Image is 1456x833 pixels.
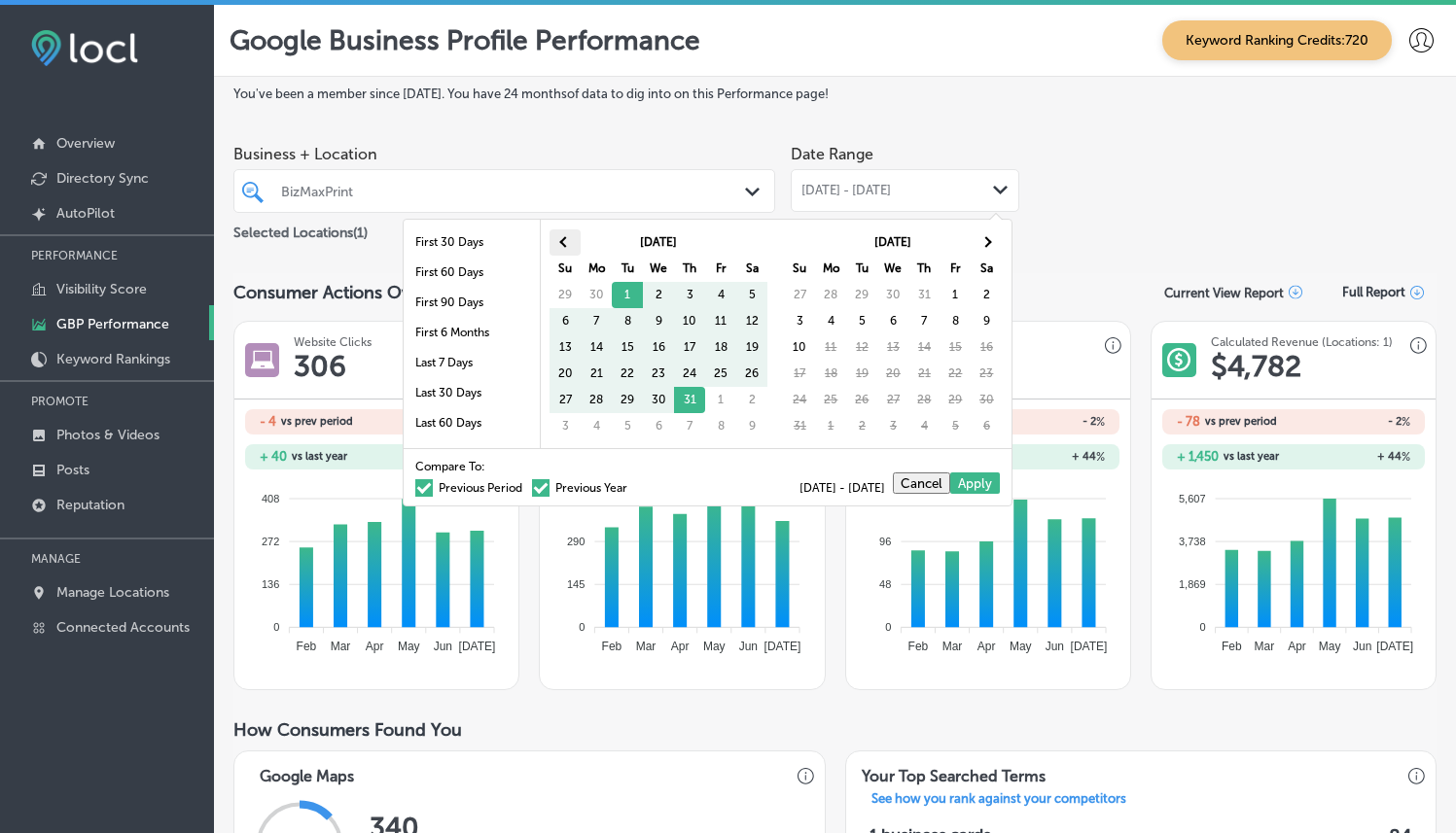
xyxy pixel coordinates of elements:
[1096,450,1105,464] span: %
[262,536,279,547] tspan: 272
[846,387,877,413] td: 26
[260,449,287,464] h2: + 40
[846,308,877,334] td: 5
[736,361,767,387] td: 26
[31,30,138,66] img: fda3e92497d09a02dc62c9cd864e3231.png
[971,282,1002,308] td: 2
[940,361,971,387] td: 22
[643,361,674,387] td: 23
[281,416,353,427] span: vs prev period
[1294,450,1410,464] h2: + 44
[1162,20,1392,60] span: Keyword Ranking Credits: 720
[815,413,846,439] td: 1
[879,578,891,590] tspan: 48
[971,413,1002,439] td: 6
[612,361,643,387] td: 22
[643,413,674,439] td: 6
[940,413,971,439] td: 5
[612,308,643,334] td: 8
[1255,640,1275,653] tspan: Mar
[404,438,540,469] li: Last 90 Days
[643,387,674,413] td: 30
[550,387,581,413] td: 27
[908,387,940,413] td: 28
[988,415,1105,429] h2: - 2
[893,472,950,494] button: Cancel
[260,414,276,429] h2: - 4
[764,640,801,653] tspan: [DATE]
[233,282,464,303] span: Consumer Actions Overview
[940,256,971,282] th: Fr
[908,308,940,334] td: 7
[674,361,705,387] td: 24
[705,334,736,361] td: 18
[907,640,928,653] tspan: Feb
[877,256,908,282] th: We
[908,413,940,439] td: 4
[415,482,522,494] label: Previous Period
[233,87,1437,101] label: You've been a member since [DATE] . You have 24 months of data to dig into on this Performance page!
[885,621,891,633] tspan: 0
[1045,640,1063,653] tspan: Jun
[404,227,540,258] li: First 30 Days
[784,413,815,439] td: 31
[908,334,940,361] td: 14
[581,229,736,256] th: [DATE]
[1224,451,1279,462] span: vs last year
[971,334,1002,361] td: 16
[1177,414,1200,429] h2: - 78
[1211,335,1393,349] h3: Calculated Revenue (Locations: 1)
[404,378,540,408] li: Last 30 Days
[56,584,169,601] p: Manage Locations
[908,361,940,387] td: 21
[612,256,643,282] th: Tu
[940,387,971,413] td: 29
[705,413,736,439] td: 8
[971,256,1002,282] th: Sa
[567,578,585,590] tspan: 145
[550,308,581,334] td: 6
[940,334,971,361] td: 15
[846,361,877,387] td: 19
[815,282,846,308] td: 28
[846,334,877,361] td: 12
[815,361,846,387] td: 18
[877,308,908,334] td: 6
[643,334,674,361] td: 16
[877,361,908,387] td: 20
[56,135,115,152] p: Overview
[815,308,846,334] td: 4
[1402,415,1410,429] span: %
[736,334,767,361] td: 19
[56,619,190,636] p: Connected Accounts
[977,640,995,653] tspan: Apr
[292,451,347,462] span: vs last year
[404,258,540,288] li: First 60 Days
[801,183,891,198] span: [DATE] - [DATE]
[612,413,643,439] td: 5
[705,387,736,413] td: 1
[56,497,124,513] p: Reputation
[581,256,612,282] th: Mo
[636,640,657,653] tspan: Mar
[877,413,908,439] td: 3
[404,288,540,318] li: First 90 Days
[815,256,846,282] th: Mo
[294,335,372,349] h3: Website Clicks
[784,282,815,308] td: 27
[674,387,705,413] td: 31
[1294,415,1410,429] h2: - 2
[784,387,815,413] td: 24
[643,308,674,334] td: 9
[791,145,873,163] label: Date Range
[404,408,540,438] li: Last 60 Days
[404,348,540,378] li: Last 7 Days
[366,640,384,653] tspan: Apr
[233,145,775,163] span: Business + Location
[233,719,462,741] span: How Consumers Found You
[1164,286,1284,300] p: Current View Report
[736,256,767,282] th: Sa
[736,282,767,308] td: 5
[671,640,690,653] tspan: Apr
[846,413,877,439] td: 2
